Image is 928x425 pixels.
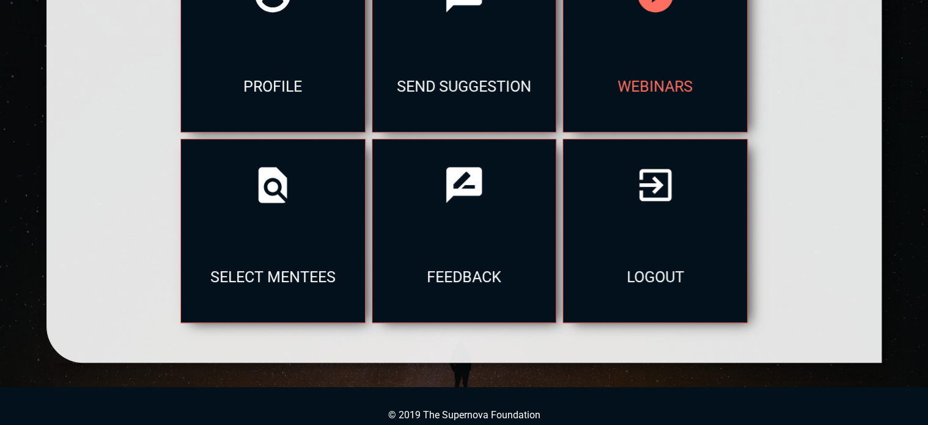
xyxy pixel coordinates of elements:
div: send suggestion [372,40,556,132]
div: profile [181,40,365,132]
p: © 2019 The Supernova Foundation [12,409,916,421]
div: logout [563,231,747,322]
div: webinars [563,40,747,132]
div: select mentees [181,231,365,322]
div: feedback [372,231,556,322]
